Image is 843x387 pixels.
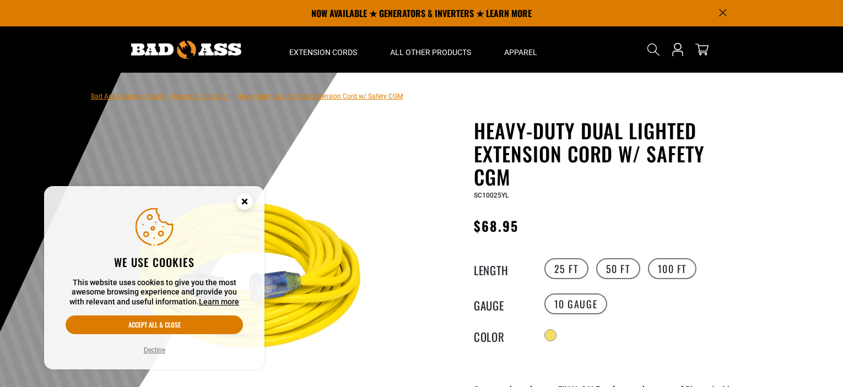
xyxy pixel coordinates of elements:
[474,119,744,188] h1: Heavy-Duty Dual Lighted Extension Cord w/ Safety CGM
[273,26,374,73] summary: Extension Cords
[596,258,640,279] label: 50 FT
[474,192,509,199] span: SC10025YL
[66,315,243,334] button: Accept all & close
[172,92,230,100] a: Return to Collection
[648,258,697,279] label: 100 FT
[237,92,403,100] span: Heavy-Duty Dual Lighted Extension Cord w/ Safety CGM
[474,216,518,236] span: $68.95
[474,328,529,342] legend: Color
[66,255,243,269] h2: We use cookies
[474,297,529,311] legend: Gauge
[91,89,403,102] nav: breadcrumbs
[289,47,357,57] span: Extension Cords
[390,47,471,57] span: All Other Products
[131,41,241,59] img: Bad Ass Extension Cords
[544,258,588,279] label: 25 FT
[645,41,662,58] summary: Search
[544,293,608,314] label: 10 Gauge
[167,92,170,100] span: ›
[66,278,243,307] p: This website uses cookies to give you the most awesome browsing experience and provide you with r...
[140,345,169,356] button: Decline
[374,26,488,73] summary: All Other Products
[44,186,264,370] aside: Cookie Consent
[504,47,537,57] span: Apparel
[474,261,529,276] legend: Length
[199,297,239,306] a: Learn more
[91,92,165,100] a: Bad Ass Extension Cords
[233,92,235,100] span: ›
[488,26,554,73] summary: Apparel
